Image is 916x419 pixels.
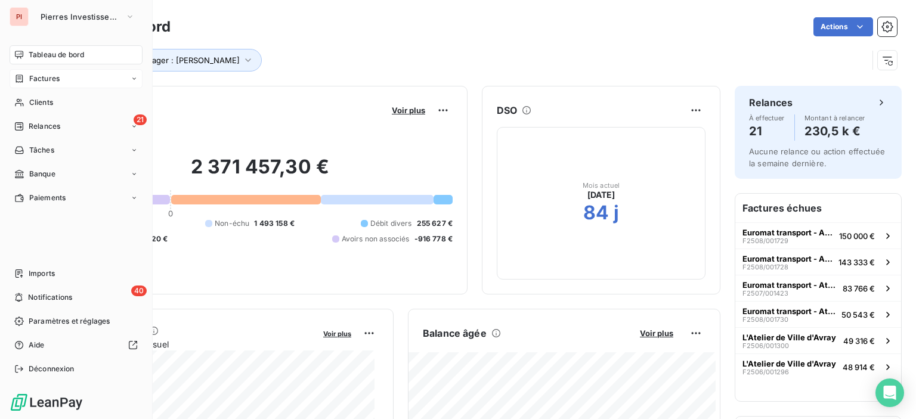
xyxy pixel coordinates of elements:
[392,105,425,115] span: Voir plus
[131,285,147,296] span: 40
[742,263,788,271] span: F2508/001728
[29,340,45,350] span: Aide
[583,201,609,225] h2: 84
[342,234,410,244] span: Avoirs non associés
[749,95,793,110] h6: Relances
[804,122,865,141] h4: 230,5 k €
[640,328,673,338] span: Voir plus
[28,292,72,303] span: Notifications
[843,284,875,293] span: 83 766 €
[742,316,788,323] span: F2508/001730
[323,330,351,338] span: Voir plus
[813,17,873,36] button: Actions
[839,231,875,241] span: 150 000 €
[134,114,147,125] span: 21
[29,97,53,108] span: Clients
[742,333,836,342] span: L'Atelier de Ville d'Avray
[10,336,143,355] a: Aide
[67,155,453,191] h2: 2 371 457,30 €
[749,114,785,122] span: À effectuer
[838,257,875,267] span: 143 333 €
[735,275,901,301] button: Euromat transport - Athis Mons (BaiF2507/00142383 766 €
[10,7,29,26] div: PI
[29,121,60,132] span: Relances
[587,189,615,201] span: [DATE]
[742,342,789,349] span: F2506/001300
[423,326,487,340] h6: Balance âgée
[29,364,75,374] span: Déconnexion
[497,103,517,117] h6: DSO
[215,218,249,229] span: Non-échu
[735,222,901,249] button: Euromat transport - Athis Mons (BaiF2508/001729150 000 €
[735,327,901,353] button: L'Atelier de Ville d'AvrayF2506/00130049 316 €
[841,310,875,319] span: 50 543 €
[804,114,865,122] span: Montant à relancer
[583,182,620,189] span: Mois actuel
[29,268,55,279] span: Imports
[320,328,355,339] button: Voir plus
[614,201,619,225] h2: j
[102,55,240,65] span: Property Manager : [PERSON_NAME]
[29,145,54,156] span: Tâches
[742,254,834,263] span: Euromat transport - Athis Mons (Bai
[29,169,55,179] span: Banque
[370,218,412,229] span: Débit divers
[168,209,173,218] span: 0
[749,147,885,168] span: Aucune relance ou action effectuée la semaine dernière.
[735,194,901,222] h6: Factures échues
[388,105,429,116] button: Voir plus
[10,393,83,412] img: Logo LeanPay
[414,234,453,244] span: -916 778 €
[67,338,315,350] span: Chiffre d'affaires mensuel
[85,49,262,72] button: Property Manager : [PERSON_NAME]
[742,280,838,290] span: Euromat transport - Athis Mons (Bai
[254,218,295,229] span: 1 493 158 €
[29,73,60,84] span: Factures
[417,218,453,229] span: 255 627 €
[742,359,836,368] span: L'Atelier de Ville d'Avray
[735,249,901,275] button: Euromat transport - Athis Mons (BaiF2508/001728143 333 €
[742,368,789,375] span: F2506/001296
[41,12,120,21] span: Pierres Investissement
[742,290,788,297] span: F2507/001423
[29,49,84,60] span: Tableau de bord
[749,122,785,141] h4: 21
[742,237,788,244] span: F2508/001729
[735,353,901,380] button: L'Atelier de Ville d'AvrayF2506/00129648 914 €
[636,328,677,339] button: Voir plus
[29,193,66,203] span: Paiements
[875,378,904,407] div: Open Intercom Messenger
[742,228,834,237] span: Euromat transport - Athis Mons (Bai
[735,301,901,327] button: Euromat transport - Athis Mons (BaiF2508/00173050 543 €
[843,336,875,346] span: 49 316 €
[29,316,110,327] span: Paramètres et réglages
[843,362,875,372] span: 48 914 €
[742,306,837,316] span: Euromat transport - Athis Mons (Bai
